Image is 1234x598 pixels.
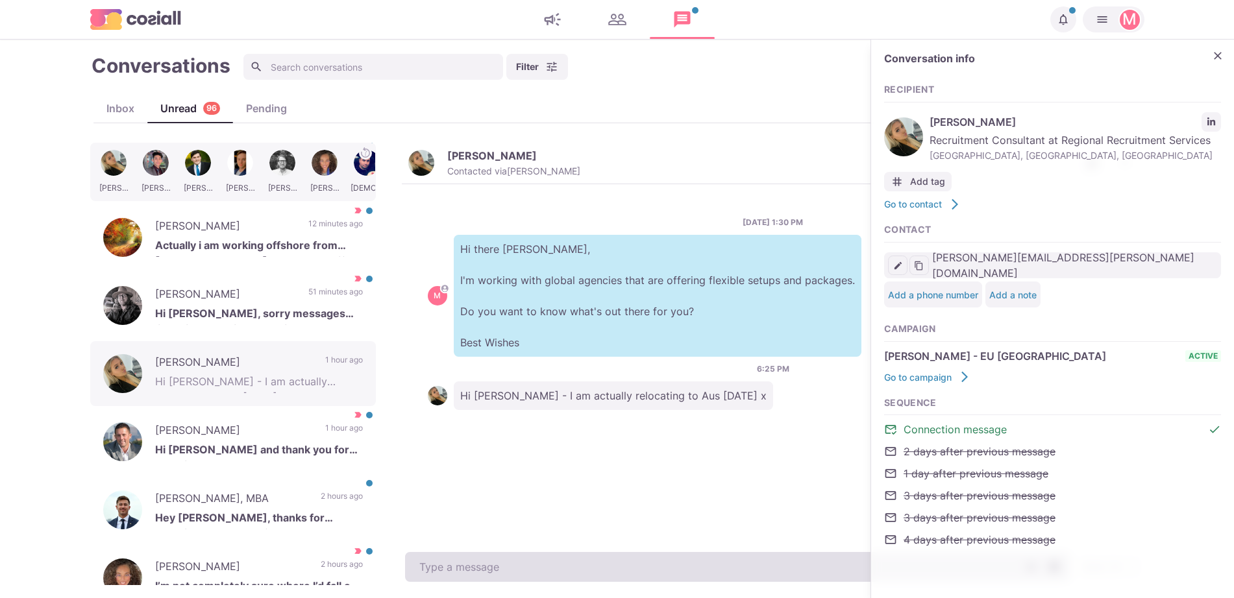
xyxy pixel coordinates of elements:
img: logo [90,9,181,29]
img: Ryan Miller, MBA [103,490,142,529]
span: [PERSON_NAME][EMAIL_ADDRESS][PERSON_NAME][DOMAIN_NAME] [932,250,1218,281]
p: Actually i am working offshore from [GEOGRAPHIC_DATA] Let me know if you have anything for me. [155,237,363,257]
p: 1 hour ago [325,422,363,442]
p: 1 hour ago [325,354,363,374]
h2: Conversation info [884,53,1202,65]
button: Close [1208,46,1228,66]
button: Filter [506,54,568,80]
div: Pending [233,101,300,116]
p: 2 hours ago [321,558,363,578]
p: [PERSON_NAME] [155,558,308,578]
a: Go to campaign [884,370,971,383]
button: Copy [909,256,929,275]
img: Mollie Mathews [428,386,447,405]
input: Search conversations [243,54,503,80]
img: Mollie Mathews [884,117,923,156]
p: [PERSON_NAME] [155,354,312,374]
h3: Sequence [884,398,1221,409]
p: [PERSON_NAME] [155,422,312,442]
img: Mollie Mathews [103,354,142,393]
span: 4 days after previous message [904,532,1055,547]
div: Martin [1122,12,1137,27]
button: Martin [1083,6,1144,32]
img: Arnold D. [103,286,142,325]
p: Hi [PERSON_NAME] and thank you for reaching out! I'm pretty happy where I am at the moment and I'... [155,442,363,461]
span: 3 days after previous message [904,510,1055,525]
span: [GEOGRAPHIC_DATA], [GEOGRAPHIC_DATA], [GEOGRAPHIC_DATA] [930,149,1221,162]
button: Add a note [989,289,1037,300]
p: Hey [PERSON_NAME], thanks for reaching out. I'm comfortable where I'm at now and not looking to e... [155,510,363,529]
button: Edit [888,256,907,275]
a: Go to contact [884,198,961,211]
p: Hi [PERSON_NAME], sorry messages like this get buried sometimes. I get inundated with people aski... [155,305,363,325]
span: Connection message [904,422,1007,437]
button: Notifications [1050,6,1076,32]
p: Hi there [PERSON_NAME], I'm working with global agencies that are offering flexible setups and pa... [454,235,861,357]
svg: avatar [441,285,448,292]
p: [PERSON_NAME], MBA [155,490,308,510]
p: 96 [206,102,217,115]
h3: Recipient [884,84,1221,95]
p: 2 hours ago [321,490,363,510]
button: Mollie Mathews[PERSON_NAME]Contacted via[PERSON_NAME] [408,149,580,177]
img: Mollie Mathews [408,150,434,176]
p: 51 minutes ago [308,286,363,305]
p: Hi [PERSON_NAME] - I am actually relocating to Aus [DATE] x [155,374,363,393]
span: 1 day after previous message [904,466,1048,481]
p: 12 minutes ago [308,218,363,237]
span: 2 days after previous message [904,444,1055,459]
span: Recruitment Consultant at Regional Recruitment Services [930,132,1221,148]
span: active [1185,350,1221,362]
span: [PERSON_NAME] [930,114,1195,130]
img: Jeff Zent [103,218,142,257]
h3: Contact [884,224,1221,235]
h3: Campaign [884,324,1221,335]
span: 3 days after previous message [904,488,1055,503]
img: Craig Brunton [103,422,142,461]
button: Add a phone number [888,289,978,300]
p: Hi [PERSON_NAME] - I am actually relocating to Aus [DATE] x [454,381,773,410]
a: LinkedIn profile link [1202,112,1221,132]
span: [PERSON_NAME] - EU [GEOGRAPHIC_DATA] [884,348,1106,364]
p: [PERSON_NAME] [447,149,537,162]
button: Add tag [884,172,952,191]
p: [DATE] 1:30 PM [743,217,803,228]
h1: Conversations [92,54,230,77]
p: 6:25 PM [757,363,789,375]
div: Unread [147,101,233,116]
img: Cori Flowers [103,558,142,597]
p: [PERSON_NAME] [155,286,295,305]
p: Contacted via [PERSON_NAME] [447,165,580,177]
div: Martin [434,292,441,300]
p: [PERSON_NAME] [155,218,295,237]
p: I’m not completely sure where I’d fall on the seniority scale but if you have something with a ni... [155,578,363,597]
div: Inbox [93,101,147,116]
